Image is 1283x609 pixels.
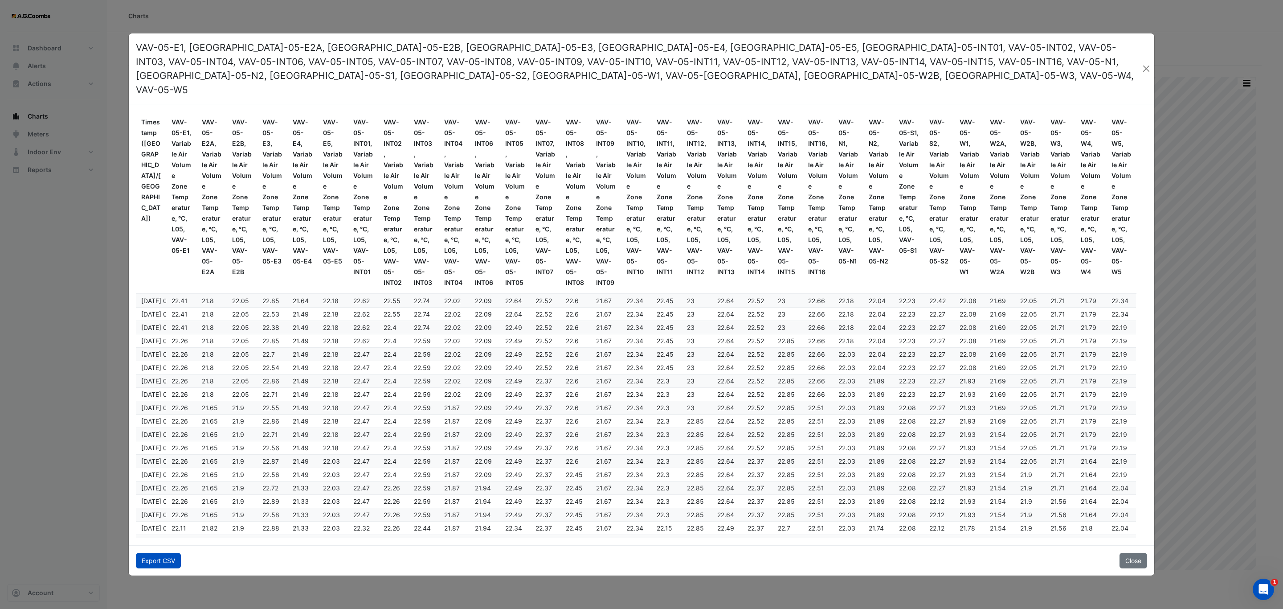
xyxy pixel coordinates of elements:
span: 22.05 [232,310,249,318]
datatable-header-cell: VAV-05-INT05, Variable Air Volume Zone Temperature, °C, L05, VAV-05-INT05 [500,111,530,294]
span: 22.85 [778,337,795,345]
span: 22.23 [899,297,915,304]
span: 23 [687,297,695,304]
span: 22.62 [353,297,370,304]
button: Close [1141,62,1151,75]
span: VAV-05-E2A, Variable Air Volume Zone Temperature, °C, L05, VAV-05-E2A [202,118,221,276]
span: 23 [687,324,695,331]
span: 22.05 [232,364,249,371]
datatable-header-cell: VAV-05-E2B, Variable Air Volume Zone Temperature, °C, L05, VAV-05-E2B [227,111,257,294]
span: 21.69 [990,337,1006,345]
span: VAV-05-W3, Variable Air Volume Zone Temperature, °C, L05, VAV-05-W3 [1050,118,1070,276]
span: 1 [1271,579,1278,586]
span: 22.05 [1020,337,1037,345]
span: 22.6 [566,297,579,304]
span: 22.52 [535,364,552,371]
span: 22.05 [232,337,249,345]
span: 22.09 [475,324,492,331]
span: 22.09 [475,364,492,371]
span: 23 [687,337,695,345]
span: VAV-05-INT05, Variable Air Volume Zone Temperature, °C, L05, VAV-05-INT05 [505,118,525,286]
span: 22.45 [657,337,674,345]
span: 22.23 [899,350,915,358]
span: 22.64 [717,310,734,318]
span: 22.86 [262,377,279,385]
span: 21.71 [1050,350,1065,358]
datatable-header-cell: VAV-05-INT16, Variable Air Volume Zone Temperature, °C, L05, VAV-05-INT16 [803,111,833,294]
span: 22.6 [566,310,579,318]
span: 21.71 [1050,310,1065,318]
span: 22.66 [808,377,825,385]
span: 22.42 [929,297,946,304]
datatable-header-cell: VAV-05-INT10, Variable Air Volume Zone Temperature, °C, L05, VAV-05-INT10 [621,111,651,294]
span: 22.59 [414,350,431,358]
span: 21.49 [293,377,309,385]
span: 22.52 [748,310,764,318]
span: 22.66 [808,350,825,358]
span: 22.26 [172,377,188,385]
span: 22.03 [838,377,855,385]
span: Timestamp ([GEOGRAPHIC_DATA]/[GEOGRAPHIC_DATA]) [141,118,161,222]
span: VAV-05-INT15, Variable Air Volume Zone Temperature, °C, L05, VAV-05-INT15 [778,118,797,276]
datatable-header-cell: VAV-05-INT01, Variable Air Volume Zone Temperature, °C, L05, VAV-05-INT01 [348,111,378,294]
span: VAV-05-INT13, Variable Air Volume Zone Temperature, °C, L05, VAV-05-INT13 [717,118,737,276]
span: 21.8 [202,337,214,345]
span: 22.45 [657,310,674,318]
span: 22.41 [172,310,188,318]
span: VAV-05-E3, Variable Air Volume Zone Temperature, °C, L05, VAV-05-E3 [262,118,282,265]
span: 22.34 [1111,297,1128,304]
span: 22.52 [748,350,764,358]
span: 22.18 [323,350,339,358]
span: 22.34 [626,337,643,345]
span: 21.79 [1081,310,1096,318]
span: 22.4 [384,377,396,385]
span: 22.52 [535,324,552,331]
span: 22.04 [869,337,886,345]
span: 22.27 [929,324,945,331]
datatable-header-cell: VAV-05-INT08, Variable Air Volume Zone Temperature, °C, L05, VAV-05-INT08 [560,111,591,294]
span: VAV-05-S1, Variable Air Volume Zone Temperature, °C, L05, VAV-05-S1 [899,118,919,254]
span: 21.8 [202,324,214,331]
span: 21.67 [596,364,612,371]
span: 22.52 [535,310,552,318]
span: VAV-05-E1, Variable Air Volume Zone Temperature, °C, L05, VAV-05-E1 [172,118,191,254]
datatable-header-cell: VAV-05-S2, Variable Air Volume Zone Temperature, °C, L05, VAV-05-S2 [924,111,954,294]
span: VAV-05-INT07, Variable Air Volume Zone Temperature, °C, L05, VAV-05-INT07 [535,118,555,276]
span: 21.79 [1081,297,1096,304]
span: VAV-05-S2, Variable Air Volume Zone Temperature, °C, L05, VAV-05-S2 [929,118,949,265]
span: 21.71 [1050,324,1065,331]
span: 22.19 [1111,350,1127,358]
span: 23 [778,310,785,318]
span: 22.45 [657,324,674,331]
datatable-header-cell: VAV-05-W3, Variable Air Volume Zone Temperature, °C, L05, VAV-05-W3 [1045,111,1075,294]
span: 22.26 [172,337,188,345]
span: 22.49 [505,364,522,371]
span: 22.66 [808,324,825,331]
span: 22.27 [929,337,945,345]
span: 22.08 [960,364,977,371]
span: VAV-05-W4, Variable Air Volume Zone Temperature, °C, L05, VAV-05-W4 [1081,118,1100,276]
span: 22.02 [444,364,461,371]
span: 22.05 [232,297,249,304]
span: 22.74 [414,324,430,331]
span: 23 [687,377,695,385]
span: 22.04 [869,297,886,304]
span: 22.34 [626,324,643,331]
span: 22.6 [566,350,579,358]
span: VAV-05-W1, Variable Air Volume Zone Temperature, °C, L05, VAV-05-W1 [960,118,979,276]
button: Export CSV [136,553,181,568]
span: 23 [687,310,695,318]
span: VAV-05-W5, Variable Air Volume Zone Temperature, °C, L05, VAV-05-W5 [1111,118,1131,276]
span: 22.41 [172,297,188,304]
span: 22.3 [657,377,670,385]
datatable-header-cell: VAV-05-INT15, Variable Air Volume Zone Temperature, °C, L05, VAV-05-INT15 [772,111,803,294]
datatable-header-cell: VAV-05-S1, Variable Air Volume Zone Temperature, °C, L05, VAV-05-S1 [894,111,924,294]
span: 22.05 [232,350,249,358]
datatable-header-cell: VAV-05-INT03, Variable Air Volume Zone Temperature, °C, L05, VAV-05-INT03 [409,111,439,294]
span: 22.49 [505,350,522,358]
span: 22.03 [838,364,855,371]
span: VAV-05-INT10, Variable Air Volume Zone Temperature, °C, L05, VAV-05-INT10 [626,118,646,276]
span: 22.18 [838,337,854,345]
span: 22.6 [566,324,579,331]
span: 22.59 [414,337,431,345]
